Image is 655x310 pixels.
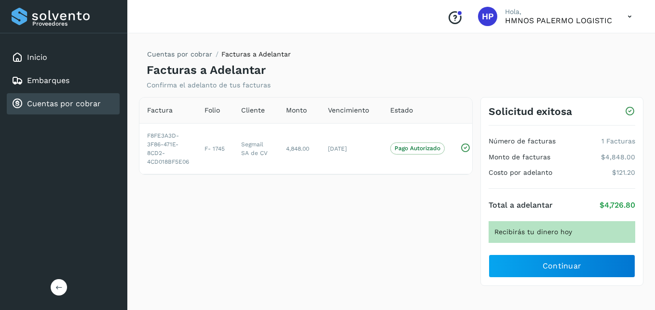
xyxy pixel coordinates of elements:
[147,63,266,77] h4: Facturas a Adelantar
[489,200,553,210] h4: Total a adelantar
[139,123,197,174] td: F8FE3A3D-3F86-471E-8CD2-4CD018BF5E06
[7,47,120,68] div: Inicio
[505,16,612,25] p: HMNOS PALERMO LOGISTIC
[505,8,612,16] p: Hola,
[489,153,550,161] h4: Monto de facturas
[286,105,307,115] span: Monto
[390,105,413,115] span: Estado
[197,123,233,174] td: F- 1745
[7,93,120,114] div: Cuentas por cobrar
[147,81,271,89] p: Confirma el adelanto de tus facturas
[328,105,369,115] span: Vencimiento
[27,76,69,85] a: Embarques
[7,70,120,91] div: Embarques
[489,137,556,145] h4: Número de facturas
[233,123,278,174] td: Segmail SA de CV
[205,105,220,115] span: Folio
[221,50,291,58] span: Facturas a Adelantar
[612,169,635,177] p: $121.20
[147,50,212,58] a: Cuentas por cobrar
[489,105,572,117] h3: Solicitud exitosa
[600,200,635,210] p: $4,726.80
[27,53,47,62] a: Inicio
[395,145,440,152] p: Pago Autorizado
[489,221,635,243] div: Recibirás tu dinero hoy
[241,105,265,115] span: Cliente
[328,145,347,152] span: [DATE]
[147,105,173,115] span: Factura
[543,261,582,271] span: Continuar
[601,153,635,161] p: $4,848.00
[601,137,635,145] p: 1 Facturas
[32,20,116,27] p: Proveedores
[27,99,101,108] a: Cuentas por cobrar
[489,254,635,278] button: Continuar
[147,49,291,63] nav: breadcrumb
[286,145,309,152] span: 4,848.00
[489,169,552,177] h4: Costo por adelanto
